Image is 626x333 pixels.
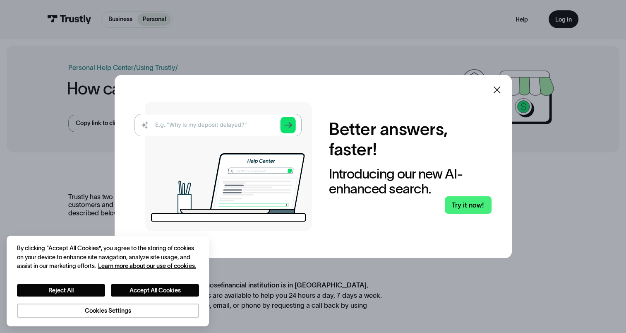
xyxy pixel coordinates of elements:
button: Reject All [17,284,105,297]
button: Accept All Cookies [111,284,199,297]
div: Cookie banner [7,236,209,326]
div: Privacy [17,244,199,318]
button: Cookies Settings [17,304,199,318]
div: Introducing our new AI-enhanced search. [329,166,491,196]
a: More information about your privacy, opens in a new tab [98,263,196,269]
h2: Better answers, faster! [329,119,491,160]
a: Try it now! [445,196,492,214]
div: By clicking “Accept All Cookies”, you agree to the storing of cookies on your device to enhance s... [17,244,199,270]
